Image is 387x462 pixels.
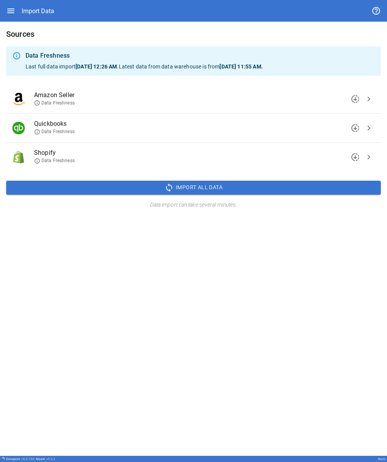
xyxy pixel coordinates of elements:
span: Data Freshness [34,100,75,106]
span: downloading [351,123,360,133]
span: downloading [351,94,360,104]
button: Import All Data [6,181,381,195]
span: v 5.0.2 [46,457,55,461]
div: Biom [378,457,385,461]
div: Import Data [22,7,54,15]
span: Import All Data [176,183,223,192]
b: [DATE] 11:55 AM . [219,63,262,70]
span: chevron_right [364,94,373,104]
span: v 6.0.106 [22,457,34,461]
span: Shopify [34,148,362,157]
h6: Sources [6,28,381,40]
span: Amazon Seller [34,91,362,100]
span: chevron_right [364,152,373,162]
span: Quickbooks [34,119,362,128]
p: Last full data import . Latest data from data warehouse is from [26,63,375,70]
span: downloading [351,152,360,162]
b: [DATE] 12:26 AM [75,63,117,70]
span: Data Freshness [34,128,75,135]
img: Quickbooks [12,122,25,134]
span: sync [164,183,174,192]
div: Data Freshness [26,51,375,60]
span: Data Freshness [34,157,75,164]
img: Shopify [12,151,25,163]
img: Drivepoint [2,457,5,460]
div: Model [36,457,55,461]
span: chevron_right [364,123,373,133]
img: Amazon Seller [12,93,25,105]
div: Drivepoint [6,457,34,461]
h6: Data import can take several minutes. [6,201,381,209]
